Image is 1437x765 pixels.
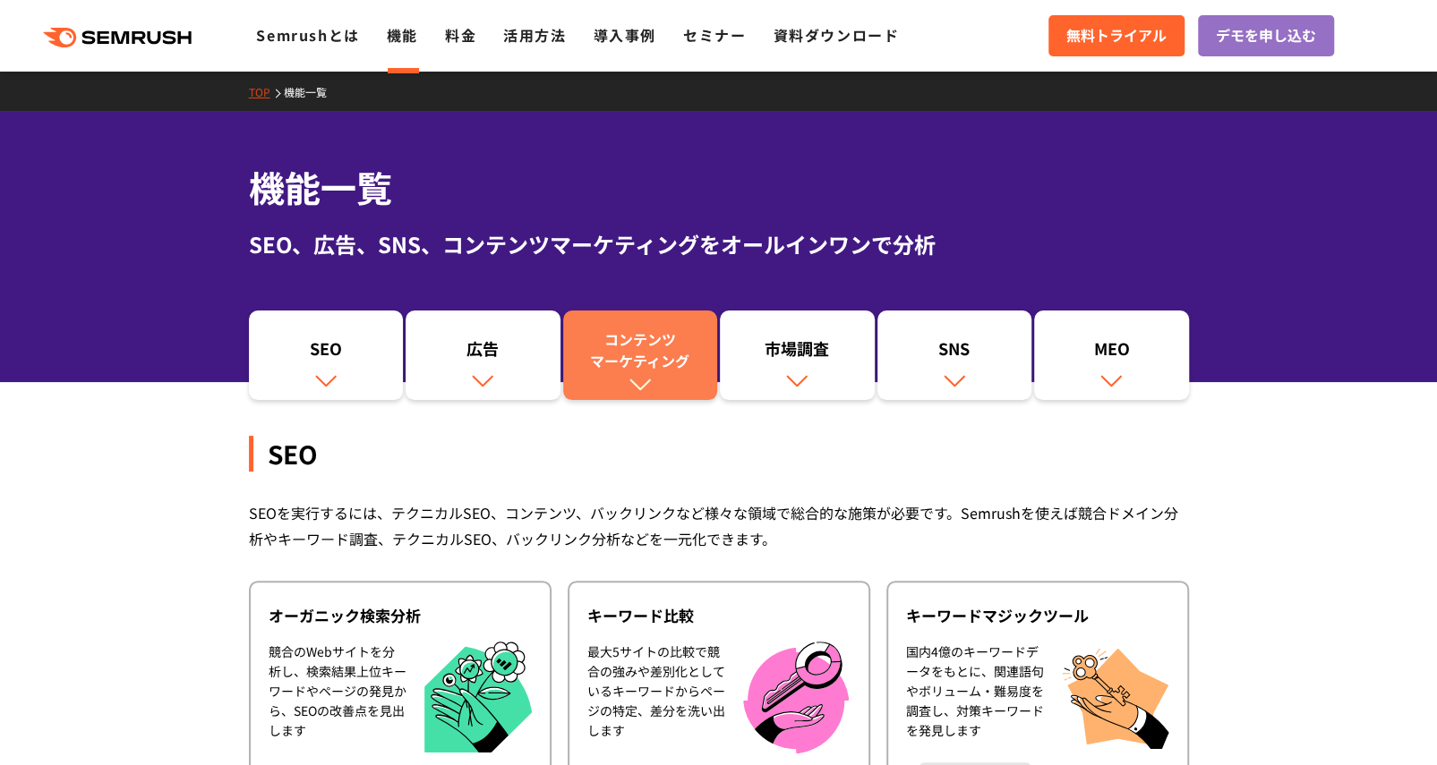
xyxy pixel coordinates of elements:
[1048,15,1185,56] a: 無料トライアル
[269,605,532,626] div: オーガニック検索分析
[906,605,1169,626] div: キーワードマジックツール
[249,228,1189,260] div: SEO、広告、SNS、コンテンツマーケティングをオールインワンで分析
[1034,310,1189,400] a: MEO
[445,24,476,46] a: 料金
[587,605,851,626] div: キーワード比較
[1043,337,1180,368] div: MEO
[683,24,746,46] a: セミナー
[594,24,656,46] a: 導入事例
[387,24,418,46] a: 機能
[773,24,899,46] a: 資料ダウンロード
[249,84,284,99] a: TOP
[503,24,566,46] a: 活用方法
[877,310,1032,400] a: SNS
[720,310,875,400] a: 市場調査
[729,337,866,368] div: 市場調査
[249,436,1189,472] div: SEO
[743,642,849,753] img: キーワード比較
[249,500,1189,552] div: SEOを実行するには、テクニカルSEO、コンテンツ、バックリンクなど様々な領域で総合的な施策が必要です。Semrushを使えば競合ドメイン分析やキーワード調査、テクニカルSEO、バックリンク分析...
[572,328,709,371] div: コンテンツ マーケティング
[906,642,1044,749] div: 国内4億のキーワードデータをもとに、関連語句やボリューム・難易度を調査し、対策キーワードを発見します
[1198,15,1334,56] a: デモを申し込む
[406,310,560,400] a: 広告
[563,310,718,400] a: コンテンツマーケティング
[1066,24,1167,47] span: 無料トライアル
[415,337,552,368] div: 広告
[256,24,359,46] a: Semrushとは
[1216,24,1316,47] span: デモを申し込む
[249,310,404,400] a: SEO
[424,642,532,753] img: オーガニック検索分析
[886,337,1023,368] div: SNS
[258,337,395,368] div: SEO
[587,642,725,753] div: 最大5サイトの比較で競合の強みや差別化としているキーワードからページの特定、差分を洗い出します
[249,161,1189,214] h1: 機能一覧
[269,642,406,753] div: 競合のWebサイトを分析し、検索結果上位キーワードやページの発見から、SEOの改善点を見出します
[1062,642,1169,749] img: キーワードマジックツール
[284,84,340,99] a: 機能一覧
